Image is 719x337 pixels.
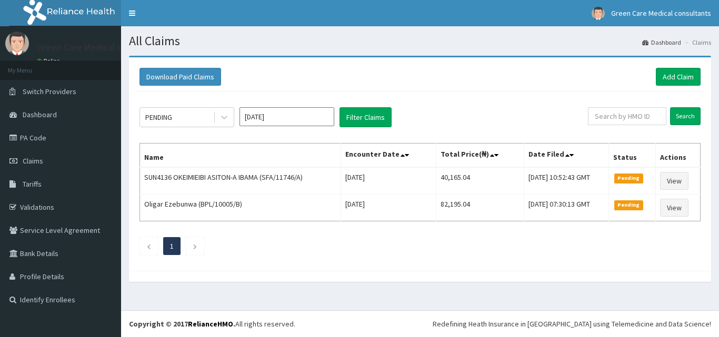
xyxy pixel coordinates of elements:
[656,68,701,86] a: Add Claim
[37,57,62,65] a: Online
[436,144,524,168] th: Total Price(₦)
[524,195,608,221] td: [DATE] 07:30:13 GMT
[339,107,392,127] button: Filter Claims
[140,167,341,195] td: SUN4136 OKEIMIEIBI ASITON-A IBAMA (SFA/11746/A)
[592,7,605,20] img: User Image
[660,172,688,190] a: View
[5,32,29,55] img: User Image
[239,107,334,126] input: Select Month and Year
[145,112,172,122] div: PENDING
[609,144,656,168] th: Status
[682,38,711,47] li: Claims
[193,241,197,251] a: Next page
[433,319,711,329] div: Redefining Heath Insurance in [GEOGRAPHIC_DATA] using Telemedicine and Data Science!
[23,156,43,166] span: Claims
[146,241,151,251] a: Previous page
[341,144,436,168] th: Encounter Date
[660,199,688,217] a: View
[588,107,666,125] input: Search by HMO ID
[121,310,719,337] footer: All rights reserved.
[655,144,700,168] th: Actions
[642,38,681,47] a: Dashboard
[524,167,608,195] td: [DATE] 10:52:43 GMT
[23,110,57,119] span: Dashboard
[170,241,174,251] a: Page 1 is your current page
[188,319,233,329] a: RelianceHMO
[341,167,436,195] td: [DATE]
[614,200,643,210] span: Pending
[670,107,701,125] input: Search
[436,167,524,195] td: 40,165.04
[129,34,711,48] h1: All Claims
[341,195,436,221] td: [DATE]
[139,68,221,86] button: Download Paid Claims
[614,173,643,183] span: Pending
[129,319,235,329] strong: Copyright © 2017 .
[37,43,167,52] p: Green Care Medical consultants
[23,87,76,96] span: Switch Providers
[140,144,341,168] th: Name
[23,179,42,189] span: Tariffs
[611,8,711,18] span: Green Care Medical consultants
[524,144,608,168] th: Date Filed
[436,195,524,221] td: 82,195.04
[140,195,341,221] td: Oligar Ezebunwa (BPL/10005/B)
